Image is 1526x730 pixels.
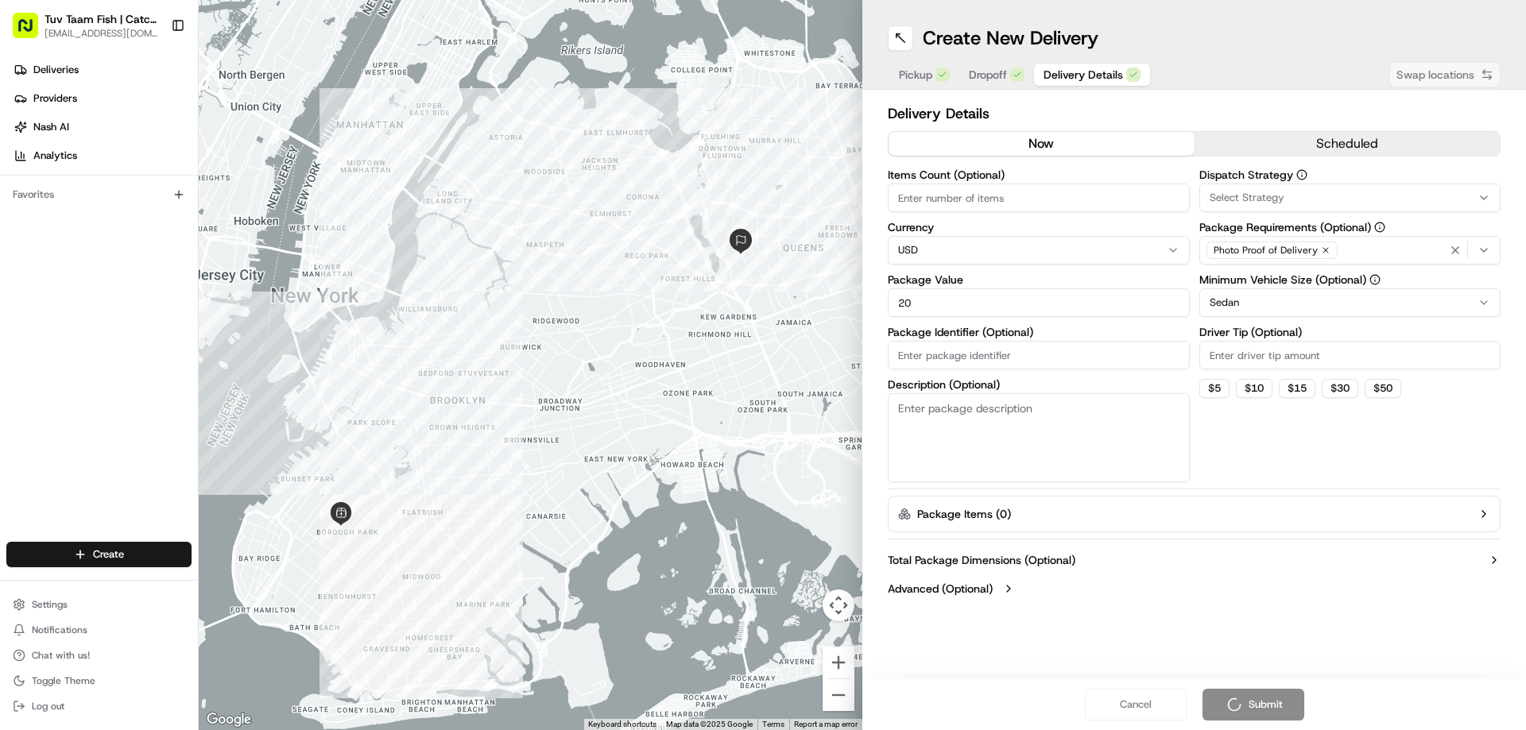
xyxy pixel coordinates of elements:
[1296,169,1307,180] button: Dispatch Strategy
[33,91,77,106] span: Providers
[54,168,201,180] div: We're available if you need us!
[1374,222,1385,233] button: Package Requirements (Optional)
[888,326,1190,338] label: Package Identifier (Optional)
[923,25,1098,51] h1: Create New Delivery
[899,67,932,83] span: Pickup
[1369,274,1381,285] button: Minimum Vehicle Size (Optional)
[6,644,192,666] button: Chat with us!
[33,63,79,77] span: Deliveries
[888,274,1190,285] label: Package Value
[888,169,1190,180] label: Items Count (Optional)
[203,709,255,730] img: Google
[1279,379,1315,398] button: $15
[888,552,1075,568] label: Total Package Dimensions (Optional)
[6,143,198,168] a: Analytics
[6,670,192,692] button: Toggle Theme
[1195,132,1501,156] button: scheduled
[16,16,48,48] img: Nash
[888,581,1501,597] button: Advanced (Optional)
[33,149,77,163] span: Analytics
[6,114,198,140] a: Nash AI
[158,269,192,281] span: Pylon
[888,379,1190,390] label: Description (Optional)
[1365,379,1401,398] button: $50
[889,132,1195,156] button: now
[917,506,1011,522] label: Package Items ( 0 )
[1214,244,1318,257] span: Photo Proof of Delivery
[1199,379,1230,398] button: $5
[588,719,656,730] button: Keyboard shortcuts
[16,232,29,245] div: 📗
[969,67,1007,83] span: Dropoff
[6,57,198,83] a: Deliveries
[1199,326,1501,338] label: Driver Tip (Optional)
[32,649,90,662] span: Chat with us!
[888,222,1190,233] label: Currency
[1322,379,1358,398] button: $30
[794,720,858,728] a: Report a map error
[203,709,255,730] a: Open this area in Google Maps (opens a new window)
[128,224,261,253] a: 💻API Documentation
[112,268,192,281] a: Powered byPylon
[270,156,289,176] button: Start new chat
[888,552,1501,568] button: Total Package Dimensions (Optional)
[16,152,45,180] img: 1736555255976-a54dd68f-1ca7-489b-9aae-adbdc363a1c4
[888,183,1190,212] input: Enter number of items
[1236,379,1272,398] button: $10
[1199,183,1501,212] button: Select Strategy
[6,619,192,641] button: Notifications
[10,224,128,253] a: 📗Knowledge Base
[32,700,64,713] span: Log out
[45,11,158,27] button: Tuv Taam Fish | Catch & Co.
[823,647,854,678] button: Zoom in
[41,102,262,119] input: Clear
[32,230,122,246] span: Knowledge Base
[32,624,87,636] span: Notifications
[888,102,1501,125] h2: Delivery Details
[6,695,192,717] button: Log out
[1199,236,1501,265] button: Photo Proof of Delivery
[666,720,753,728] span: Map data ©2025 Google
[823,679,854,711] button: Zoom out
[134,232,147,245] div: 💻
[32,674,95,687] span: Toggle Theme
[6,542,192,567] button: Create
[1199,341,1501,369] input: Enter driver tip amount
[93,547,124,562] span: Create
[1199,274,1501,285] label: Minimum Vehicle Size (Optional)
[16,64,289,89] p: Welcome 👋
[823,589,854,621] button: Map camera controls
[888,288,1190,317] input: Enter package value
[1199,169,1501,180] label: Dispatch Strategy
[762,720,784,728] a: Terms
[32,598,68,611] span: Settings
[150,230,255,246] span: API Documentation
[6,593,192,616] button: Settings
[45,27,158,40] button: [EMAIL_ADDRESS][DOMAIN_NAME]
[6,6,165,44] button: Tuv Taam Fish | Catch & Co.[EMAIL_ADDRESS][DOMAIN_NAME]
[33,120,69,134] span: Nash AI
[1199,222,1501,233] label: Package Requirements (Optional)
[6,86,198,111] a: Providers
[1210,191,1284,205] span: Select Strategy
[888,496,1501,532] button: Package Items (0)
[888,581,993,597] label: Advanced (Optional)
[54,152,261,168] div: Start new chat
[888,341,1190,369] input: Enter package identifier
[6,182,192,207] div: Favorites
[1044,67,1123,83] span: Delivery Details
